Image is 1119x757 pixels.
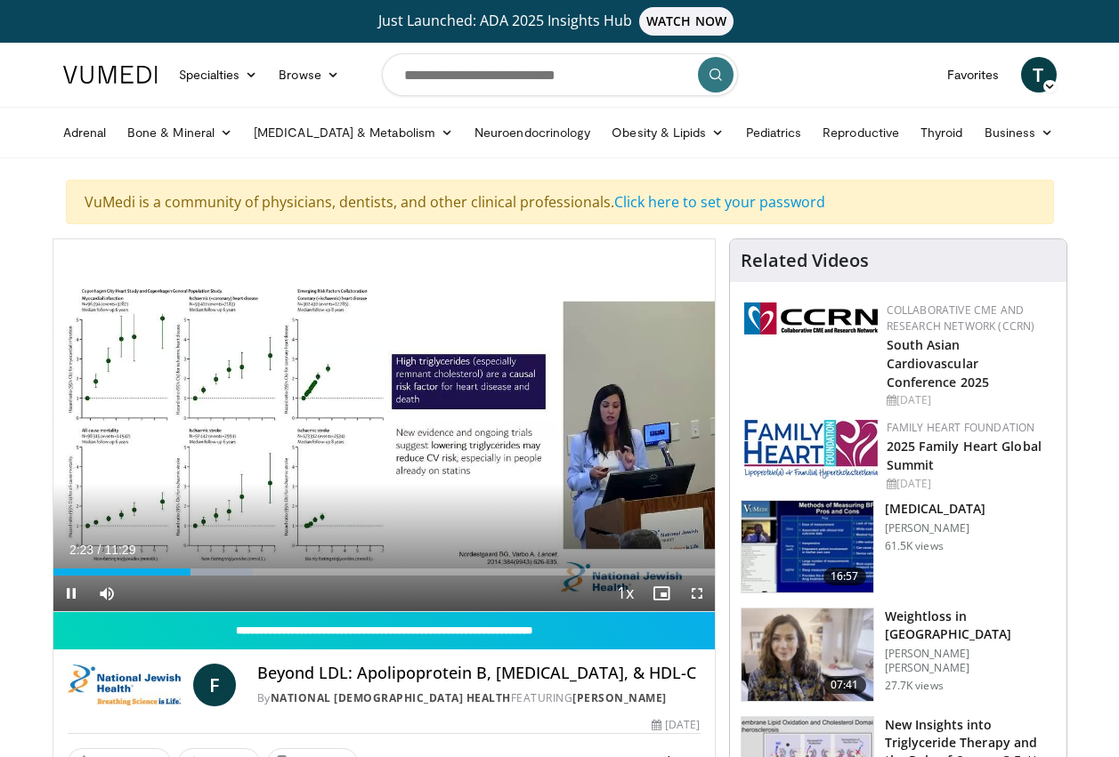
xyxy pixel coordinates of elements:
button: Playback Rate [608,576,644,611]
button: Pause [53,576,89,611]
h4: Beyond LDL: Apolipoprotein B, [MEDICAL_DATA], & HDL-C [257,664,701,683]
div: Progress Bar [53,568,715,576]
h3: [MEDICAL_DATA] [885,500,986,518]
div: [DATE] [652,717,700,733]
p: [PERSON_NAME] [PERSON_NAME] [885,647,1056,675]
p: [PERSON_NAME] [885,521,986,536]
a: 2025 Family Heart Global Summit [887,438,1042,473]
a: Reproductive [812,115,910,150]
div: [DATE] [887,476,1052,492]
span: 11:29 [104,543,135,557]
a: 16:57 [MEDICAL_DATA] [PERSON_NAME] 61.5K views [741,500,1056,594]
a: Just Launched: ADA 2025 Insights HubWATCH NOW [66,7,1054,36]
a: [MEDICAL_DATA] & Metabolism [243,115,464,150]
a: Pediatrics [735,115,813,150]
a: Family Heart Foundation [887,420,1035,435]
img: a92b9a22-396b-4790-a2bb-5028b5f4e720.150x105_q85_crop-smart_upscale.jpg [742,501,873,593]
a: Specialties [168,57,269,93]
p: 27.7K views [885,679,944,693]
div: By FEATURING [257,690,701,706]
span: WATCH NOW [639,7,734,36]
a: Collaborative CME and Research Network (CCRN) [887,302,1035,334]
button: Mute [89,576,125,611]
h3: Weightloss in [GEOGRAPHIC_DATA] [885,608,1056,643]
video-js: Video Player [53,239,715,612]
a: Business [974,115,1065,150]
div: VuMedi is a community of physicians, dentists, and other clinical professionals. [66,180,1054,224]
a: Browse [268,57,350,93]
a: Favorites [937,57,1010,93]
input: Search topics, interventions [382,53,738,96]
a: F [193,664,236,706]
img: National Jewish Health [68,664,186,706]
a: Adrenal [53,115,118,150]
button: Enable picture-in-picture mode [644,576,679,611]
a: T [1021,57,1057,93]
a: Obesity & Lipids [601,115,734,150]
a: 07:41 Weightloss in [GEOGRAPHIC_DATA] [PERSON_NAME] [PERSON_NAME] 27.7K views [741,608,1056,702]
h4: Related Videos [741,250,869,271]
span: 2:23 [69,543,93,557]
img: a04ee3ba-8487-4636-b0fb-5e8d268f3737.png.150x105_q85_autocrop_double_scale_upscale_version-0.2.png [744,302,878,334]
img: 9983fed1-7565-45be-8934-aef1103ce6e2.150x105_q85_crop-smart_upscale.jpg [742,608,873,701]
span: 07:41 [823,676,866,694]
a: Neuroendocrinology [464,115,601,150]
button: Fullscreen [679,576,715,611]
a: [PERSON_NAME] [572,690,667,705]
a: Thyroid [910,115,974,150]
img: VuMedi Logo [63,66,158,84]
div: [DATE] [887,392,1052,408]
a: South Asian Cardiovascular Conference 2025 [887,336,990,391]
span: / [98,543,101,557]
a: Bone & Mineral [117,115,243,150]
p: 61.5K views [885,539,944,553]
span: 16:57 [823,568,866,585]
a: National [DEMOGRAPHIC_DATA] Health [271,690,511,705]
a: Click here to set your password [614,192,825,212]
img: 96363db5-6b1b-407f-974b-715268b29f70.jpeg.150x105_q85_autocrop_double_scale_upscale_version-0.2.jpg [744,420,878,479]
